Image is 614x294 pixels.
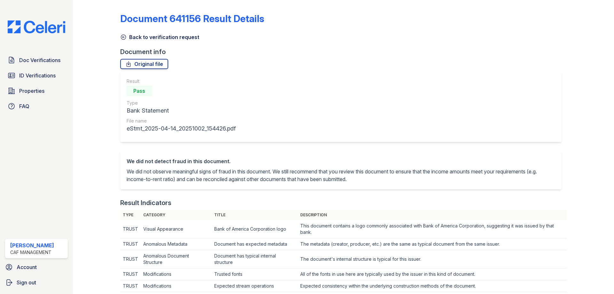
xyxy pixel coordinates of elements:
[5,100,68,113] a: FAQ
[212,210,298,220] th: Title
[120,198,171,207] div: Result Indicators
[19,72,56,79] span: ID Verifications
[141,238,212,250] td: Anomalous Metadata
[298,268,567,280] td: All of the fonts in use here are typically used by the issuer in this kind of document.
[298,250,567,268] td: The document's internal structure is typical for this issuer.
[120,210,141,220] th: Type
[10,249,54,256] div: CAF Management
[120,250,141,268] td: TRUST
[141,210,212,220] th: Category
[298,220,567,238] td: This document contains a logo commonly associated with Bank of America Corporation, suggesting it...
[127,78,236,84] div: Result
[19,87,44,95] span: Properties
[141,280,212,292] td: Modifications
[3,276,70,289] a: Sign out
[212,280,298,292] td: Expected stream operations
[212,220,298,238] td: Bank of America Corporation logo
[120,268,141,280] td: TRUST
[127,168,555,183] p: We did not observe meaningful signs of fraud in this document. We still recommend that you review...
[141,220,212,238] td: Visual Appearance
[10,242,54,249] div: [PERSON_NAME]
[120,280,141,292] td: TRUST
[127,124,236,133] div: eStmt_2025-04-14_20251002_154426.pdf
[19,102,29,110] span: FAQ
[127,106,236,115] div: Bank Statement
[120,220,141,238] td: TRUST
[127,118,236,124] div: File name
[127,157,555,165] div: We did not detect fraud in this document.
[298,280,567,292] td: Expected consistency within the underlying construction methods of the document.
[212,268,298,280] td: Trusted fonts
[19,56,60,64] span: Doc Verifications
[120,47,567,56] div: Document info
[298,238,567,250] td: The metadata (creator, producer, etc.) are the same as typical document from the same issuer.
[587,268,608,288] iframe: chat widget
[120,13,264,24] a: Document 641156 Result Details
[17,279,36,286] span: Sign out
[120,238,141,250] td: TRUST
[5,84,68,97] a: Properties
[212,250,298,268] td: Document has typical internal structure
[212,238,298,250] td: Document has expected metadata
[127,100,236,106] div: Type
[127,86,152,96] div: Pass
[5,69,68,82] a: ID Verifications
[3,20,70,33] img: CE_Logo_Blue-a8612792a0a2168367f1c8372b55b34899dd931a85d93a1a3d3e32e68fde9ad4.png
[120,33,199,41] a: Back to verification request
[141,250,212,268] td: Anomalous Document Structure
[298,210,567,220] th: Description
[5,54,68,67] a: Doc Verifications
[17,263,37,271] span: Account
[141,268,212,280] td: Modifications
[3,261,70,274] a: Account
[120,59,168,69] a: Original file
